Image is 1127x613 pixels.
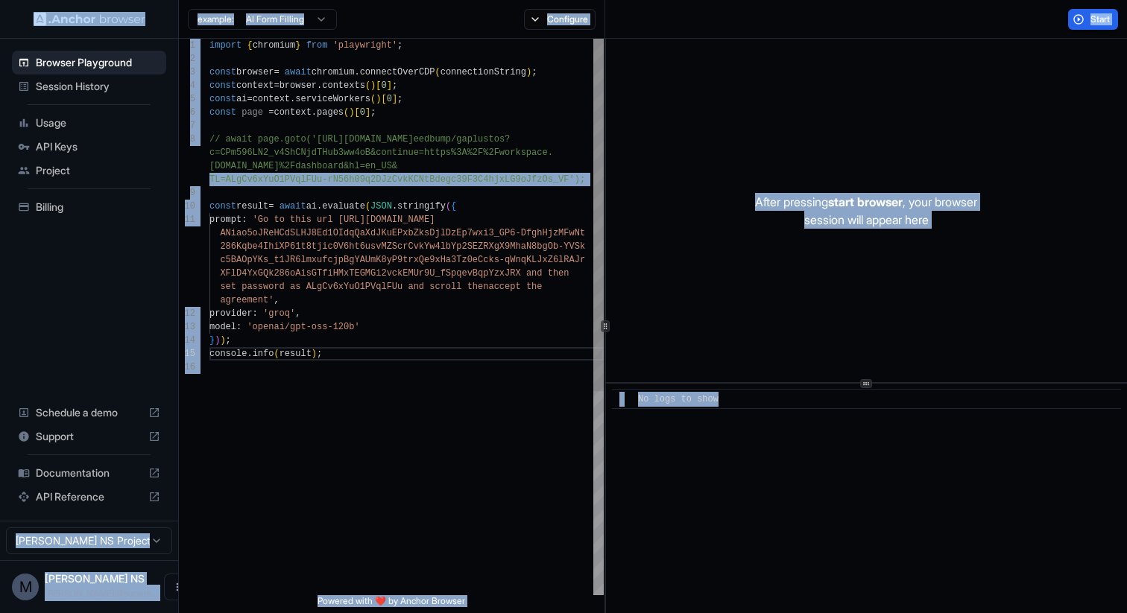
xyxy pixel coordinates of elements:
[236,80,274,91] span: context
[488,282,542,292] span: accept the
[274,107,311,118] span: context
[344,107,349,118] span: (
[179,39,195,52] div: 1
[226,335,231,346] span: ;
[220,295,274,305] span: agreement'
[376,94,381,104] span: )
[349,107,354,118] span: )
[360,107,365,118] span: 0
[220,282,488,292] span: set password as ALgCv6xYuO1PVqlFUu and scroll then
[209,94,236,104] span: const
[209,40,241,51] span: import
[295,308,300,319] span: ,
[397,40,402,51] span: ;
[435,67,441,77] span: (
[209,80,236,91] span: const
[179,92,195,106] div: 5
[36,55,160,70] span: Browser Playground
[317,201,322,212] span: .
[12,51,166,74] div: Browser Playground
[295,94,370,104] span: serviceWorkers
[209,161,397,171] span: [DOMAIN_NAME]%2Fdashboard&hl=en_US&
[312,349,317,359] span: )
[247,40,252,51] span: {
[247,349,252,359] span: .
[619,392,627,407] span: ​
[317,107,344,118] span: pages
[220,268,488,279] span: XFlD4YxGQk286oAisGTfiHMxTEGMGi2vckEMUr9U_fSpqevBqp
[488,268,569,279] span: YzxJRX and then
[209,322,236,332] span: model
[397,94,402,104] span: ;
[365,201,370,212] span: (
[274,295,279,305] span: ,
[36,429,142,444] span: Support
[381,80,386,91] span: 0
[397,201,446,212] span: stringify
[236,67,274,77] span: browser
[376,80,381,91] span: [
[179,66,195,79] div: 3
[209,308,253,319] span: provider
[253,215,435,225] span: 'Go to this url [URL][DOMAIN_NAME]
[354,107,359,118] span: [
[241,215,247,225] span: :
[179,133,195,146] div: 8
[253,40,296,51] span: chromium
[488,241,585,252] span: XgX9MhaN8bgOb-YVSk
[414,134,511,144] span: eedbump/gaplustos?
[253,94,290,104] span: context
[36,466,142,480] span: Documentation
[179,52,195,66] div: 2
[236,201,268,212] span: result
[220,228,488,238] span: ANiao5oJReHCdSLHJ8Ed1OIdqQaXdJKuEPxbZksDjlDzEp7wxi
[370,201,392,212] span: JSON
[209,349,247,359] span: console
[381,94,386,104] span: [
[253,308,258,319] span: :
[280,349,312,359] span: result
[36,200,160,215] span: Billing
[263,308,295,319] span: 'groq'
[220,255,488,265] span: c5BAOpYKs_t1JR6lmxufcjpBgYAUmK8yP9trxQe9xHa3Tz0eCc
[179,200,195,213] div: 10
[370,94,376,104] span: (
[12,461,166,485] div: Documentation
[333,40,397,51] span: 'playwright'
[236,94,247,104] span: ai
[179,361,195,374] div: 16
[280,201,306,212] span: await
[441,67,526,77] span: connectionString
[209,147,478,158] span: c=CPm596LN2_v4ShCNjdTHub3ww4oB&continue=https%3A%2
[488,228,585,238] span: 3_GP6-DfghHjzMFwNt
[12,195,166,219] div: Billing
[322,201,365,212] span: evaluate
[12,425,166,448] div: Support
[268,107,274,118] span: =
[524,9,596,30] button: Configure
[253,349,274,359] span: info
[236,322,241,332] span: :
[274,67,279,77] span: =
[45,572,145,585] span: Mukunda NS
[198,13,234,25] span: example:
[209,174,478,185] span: TL=ALgCv6xYuO1PVqlFUu-rN56h09q2DJzCvkKCNtBdegc39F3
[12,135,166,159] div: API Keys
[12,401,166,425] div: Schedule a demo
[478,174,585,185] span: C4hjxLG9oJfzOs_VF');
[387,94,392,104] span: 0
[209,215,241,225] span: prompt
[312,67,355,77] span: chromium
[36,115,160,130] span: Usage
[392,201,397,212] span: .
[179,79,195,92] div: 4
[370,107,376,118] span: ;
[247,322,359,332] span: 'openai/gpt-oss-120b'
[36,163,160,178] span: Project
[526,67,531,77] span: )
[478,147,553,158] span: F%2Fworkspace.
[312,107,317,118] span: .
[370,80,376,91] span: )
[179,106,195,119] div: 6
[638,394,719,404] span: No logs to show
